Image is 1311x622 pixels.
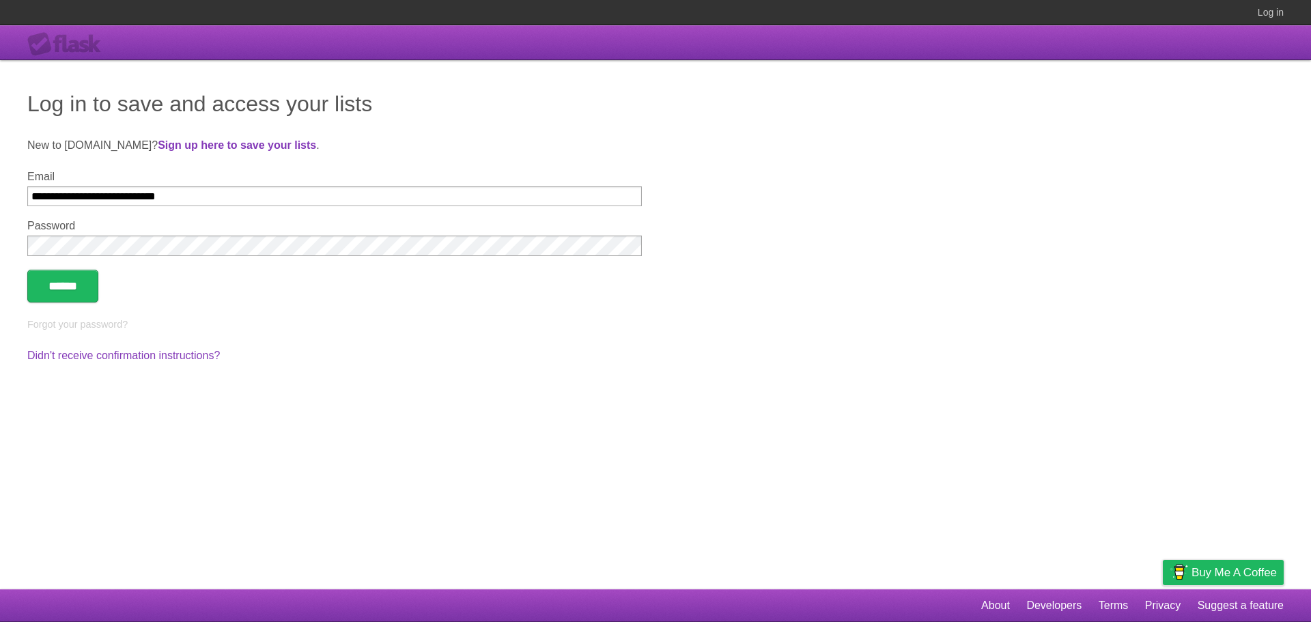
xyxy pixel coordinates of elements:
[1163,560,1284,585] a: Buy me a coffee
[1192,561,1277,584] span: Buy me a coffee
[27,137,1284,154] p: New to [DOMAIN_NAME]? .
[981,593,1010,619] a: About
[158,139,316,151] a: Sign up here to save your lists
[1145,593,1181,619] a: Privacy
[27,171,642,183] label: Email
[1198,593,1284,619] a: Suggest a feature
[1026,593,1082,619] a: Developers
[1099,593,1129,619] a: Terms
[27,350,220,361] a: Didn't receive confirmation instructions?
[27,319,128,330] a: Forgot your password?
[27,87,1284,120] h1: Log in to save and access your lists
[1170,561,1188,584] img: Buy me a coffee
[27,220,642,232] label: Password
[27,32,109,57] div: Flask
